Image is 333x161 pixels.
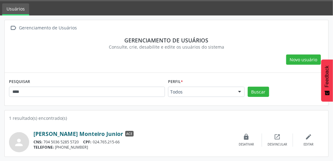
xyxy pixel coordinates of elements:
[9,24,18,33] i: 
[243,133,250,140] i: lock
[286,54,321,65] button: Novo usuário
[33,139,231,145] div: 704 5036 5285 5720 024.765.215-66
[33,139,42,145] span: CNS:
[33,145,54,150] span: TELEFONE:
[239,142,254,147] div: Desativar
[13,37,320,44] div: Gerenciamento de usuários
[170,89,232,95] span: Todos
[305,133,312,140] i: edit
[248,87,269,97] button: Buscar
[304,142,313,147] div: Editar
[168,77,183,87] label: Perfil
[18,24,78,33] div: Gerenciamento de Usuários
[33,130,123,137] a: [PERSON_NAME] Monteiro Junior
[13,44,320,50] div: Consulte, crie, desabilite e edite os usuários do sistema
[83,139,92,145] span: CPF:
[290,56,317,63] span: Novo usuário
[9,77,30,87] label: PESQUISAR
[9,24,78,33] a:  Gerenciamento de Usuários
[274,133,281,140] i: open_in_new
[9,115,324,121] div: 1 resultado(s) encontrado(s)
[321,59,333,102] button: Feedback - Mostrar pesquisa
[33,145,231,150] div: [PHONE_NUMBER]
[324,66,330,87] span: Feedback
[125,131,134,137] span: ACE
[268,142,287,147] div: Desvincular
[2,3,29,15] a: Usuários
